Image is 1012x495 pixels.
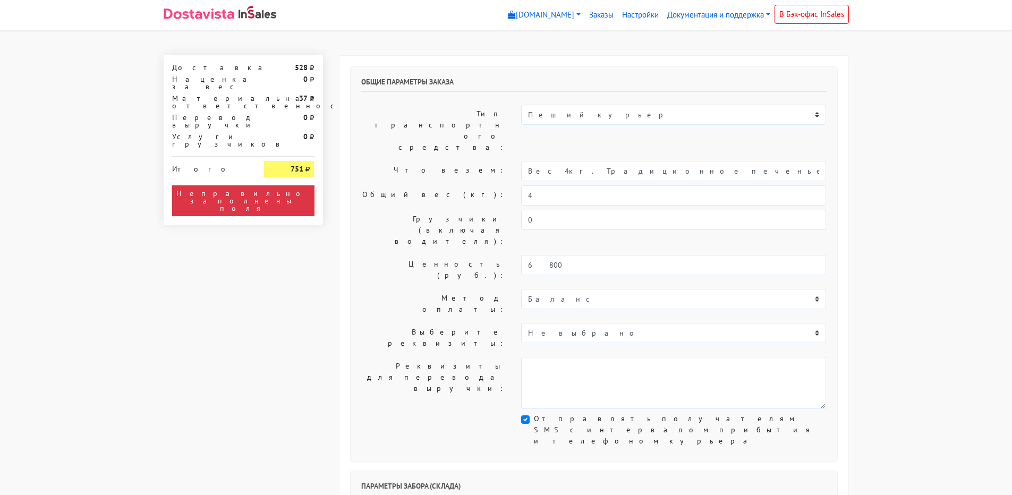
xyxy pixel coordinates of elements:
label: Что везем: [353,161,514,181]
label: Общий вес (кг): [353,185,514,206]
label: Тип транспортного средства: [353,105,514,157]
strong: 0 [303,113,308,122]
div: Материальная ответственность [164,95,257,109]
a: [DOMAIN_NAME] [504,5,585,25]
div: Итого [172,161,249,173]
strong: 0 [303,132,308,141]
label: Отправлять получателям SMS с интервалом прибытия и телефоном курьера [534,413,826,447]
strong: 37 [299,93,308,103]
strong: 528 [295,63,308,72]
label: Выберите реквизиты: [353,323,514,353]
strong: 751 [291,164,303,174]
div: Наценка за вес [164,75,257,90]
label: Реквизиты для перевода выручки: [353,357,514,409]
img: Dostavista - срочная курьерская служба доставки [164,8,234,19]
div: Услуги грузчиков [164,133,257,148]
div: Неправильно заполнены поля [172,185,314,216]
img: InSales [239,6,277,19]
label: Метод оплаты: [353,289,514,319]
div: Перевод выручки [164,114,257,129]
a: Документация и поддержка [663,5,775,25]
a: Настройки [618,5,663,25]
a: Заказы [585,5,618,25]
label: Грузчики (включая водителя): [353,210,514,251]
strong: 0 [303,74,308,84]
div: Доставка [164,64,257,71]
h6: Общие параметры заказа [361,78,827,92]
a: В Бэк-офис InSales [775,5,849,24]
label: Ценность (руб.): [353,255,514,285]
